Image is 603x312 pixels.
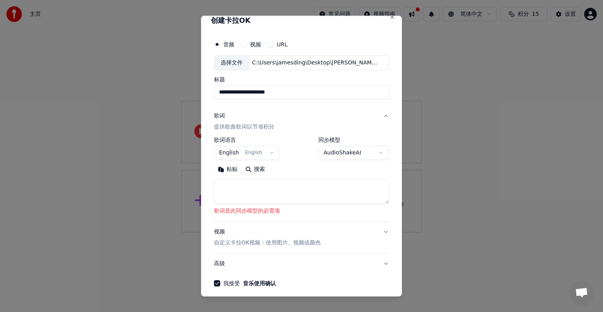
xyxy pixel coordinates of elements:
[211,17,392,24] h2: 创建卡拉OK
[318,137,389,143] label: 同步模型
[214,123,274,131] p: 提供歌曲歌词以节省积分
[243,281,276,286] button: 我接受
[277,42,288,47] label: URL
[214,207,389,215] p: 歌词是此同步模型的必需项
[250,42,261,47] label: 视频
[214,239,321,247] p: 自定义卡拉OK视频：使用图片、视频或颜色
[214,137,280,143] label: 歌词语言
[223,42,234,47] label: 音频
[249,59,382,67] div: C:\Users\jamesding\Desktop\[PERSON_NAME] [PERSON_NAME]- 別為我好 (我未夠好版) KKBOX\32025676836-1-192-voca...
[241,163,269,176] button: 搜索
[223,281,276,286] label: 我接受
[214,228,321,247] div: 视频
[214,163,241,176] button: 粘贴
[214,253,389,274] button: 高级
[214,77,389,82] label: 标题
[214,112,225,120] div: 歌词
[214,106,389,137] button: 歌词提供歌曲歌词以节省积分
[214,56,249,70] div: 选择文件
[214,222,389,253] button: 视频自定义卡拉OK视频：使用图片、视频或颜色
[214,137,389,221] div: 歌词提供歌曲歌词以节省积分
